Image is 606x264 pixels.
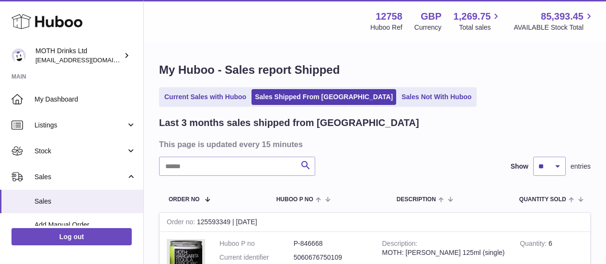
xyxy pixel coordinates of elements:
[159,62,591,78] h1: My Huboo - Sales report Shipped
[382,248,506,257] div: MOTH: [PERSON_NAME] 125ml (single)
[219,239,294,248] dt: Huboo P no
[571,162,591,171] span: entries
[376,10,402,23] strong: 12758
[459,23,502,32] span: Total sales
[294,253,368,262] dd: 5060676750109
[159,139,588,149] h3: This page is updated every 15 minutes
[219,253,294,262] dt: Current identifier
[34,220,136,230] span: Add Manual Order
[421,10,441,23] strong: GBP
[520,240,549,250] strong: Quantity
[454,10,502,32] a: 1,269.75 Total sales
[276,196,313,203] span: Huboo P no
[11,48,26,63] img: orders@mothdrinks.com
[519,196,566,203] span: Quantity Sold
[35,56,141,64] span: [EMAIL_ADDRESS][DOMAIN_NAME]
[514,23,595,32] span: AVAILABLE Stock Total
[34,121,126,130] span: Listings
[35,46,122,65] div: MOTH Drinks Ltd
[169,196,200,203] span: Order No
[541,10,583,23] span: 85,393.45
[167,218,197,228] strong: Order no
[34,172,126,182] span: Sales
[294,239,368,248] dd: P-846668
[370,23,402,32] div: Huboo Ref
[34,95,136,104] span: My Dashboard
[511,162,528,171] label: Show
[34,147,126,156] span: Stock
[414,23,442,32] div: Currency
[161,89,250,105] a: Current Sales with Huboo
[398,89,475,105] a: Sales Not With Huboo
[397,196,436,203] span: Description
[382,240,418,250] strong: Description
[514,10,595,32] a: 85,393.45 AVAILABLE Stock Total
[454,10,491,23] span: 1,269.75
[252,89,396,105] a: Sales Shipped From [GEOGRAPHIC_DATA]
[159,116,419,129] h2: Last 3 months sales shipped from [GEOGRAPHIC_DATA]
[11,228,132,245] a: Log out
[160,213,590,232] div: 125593349 | [DATE]
[34,197,136,206] span: Sales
